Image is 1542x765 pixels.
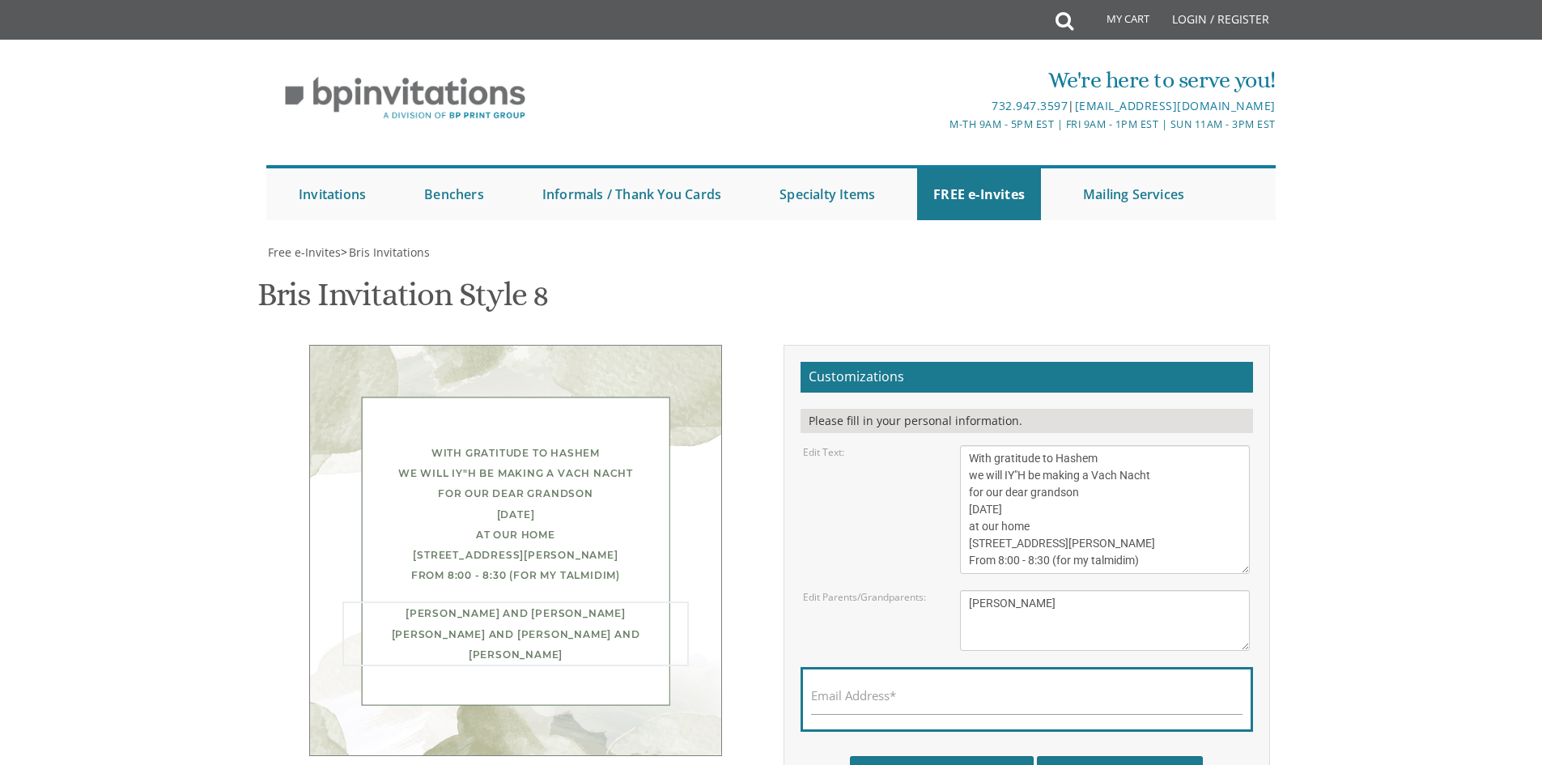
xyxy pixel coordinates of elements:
[266,65,544,132] img: BP Invitation Loft
[763,168,891,220] a: Specialty Items
[268,244,341,260] span: Free e-Invites
[526,168,737,220] a: Informals / Thank You Cards
[801,362,1253,393] h2: Customizations
[604,116,1276,133] div: M-Th 9am - 5pm EST | Fri 9am - 1pm EST | Sun 11am - 3pm EST
[917,168,1041,220] a: FREE e-Invites
[801,409,1253,433] div: Please fill in your personal information.
[1075,98,1276,113] a: [EMAIL_ADDRESS][DOMAIN_NAME]
[1072,2,1161,42] a: My Cart
[341,244,430,260] span: >
[342,601,689,666] div: [PERSON_NAME] and [PERSON_NAME] [PERSON_NAME] and [PERSON_NAME] and [PERSON_NAME]
[266,244,341,260] a: Free e-Invites
[347,244,430,260] a: Bris Invitations
[1067,168,1200,220] a: Mailing Services
[282,168,382,220] a: Invitations
[811,687,896,704] label: Email Address*
[349,244,430,260] span: Bris Invitations
[342,443,689,585] div: With gratitude to Hashem we will IY"H be making a Vach Nacht for our dear grandson [DATE] at our ...
[803,590,926,604] label: Edit Parents/Grandparents:
[604,96,1276,116] div: |
[257,277,549,325] h1: Bris Invitation Style 8
[960,590,1250,651] textarea: [PERSON_NAME] and [PERSON_NAME] [PERSON_NAME] and [PERSON_NAME] and [PERSON_NAME]
[992,98,1068,113] a: 732.947.3597
[803,445,844,459] label: Edit Text:
[960,445,1250,574] textarea: With gratitude to Hashem we will iy”h be making a bris for our dear son/grandson [DATE] [PERSON_N...
[408,168,500,220] a: Benchers
[604,64,1276,96] div: We're here to serve you!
